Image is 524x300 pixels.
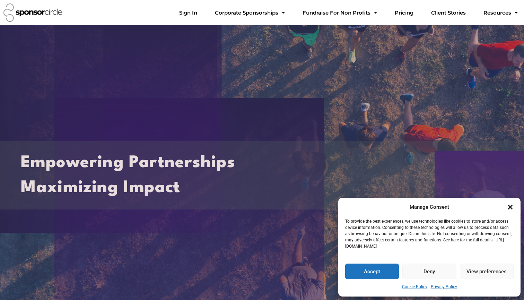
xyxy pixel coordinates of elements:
div: Manage Consent [410,203,449,212]
a: Sign In [174,6,203,20]
a: Resources [478,6,523,20]
a: Cookie Policy [402,283,427,291]
a: Client Stories [426,6,471,20]
p: To provide the best experiences, we use technologies like cookies to store and/or access device i... [345,218,513,249]
a: Fundraise For Non ProfitsMenu Toggle [297,6,383,20]
div: Close dialogue [507,204,514,211]
img: Sponsor Circle logo [3,3,62,22]
nav: Menu [174,6,523,20]
h2: Empowering Partnerships Maximizing Impact [21,151,503,200]
a: Pricing [389,6,419,20]
button: View preferences [460,264,514,279]
button: Deny [402,264,456,279]
button: Accept [345,264,399,279]
a: Privacy Policy [431,283,457,291]
a: Corporate SponsorshipsMenu Toggle [209,6,290,20]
